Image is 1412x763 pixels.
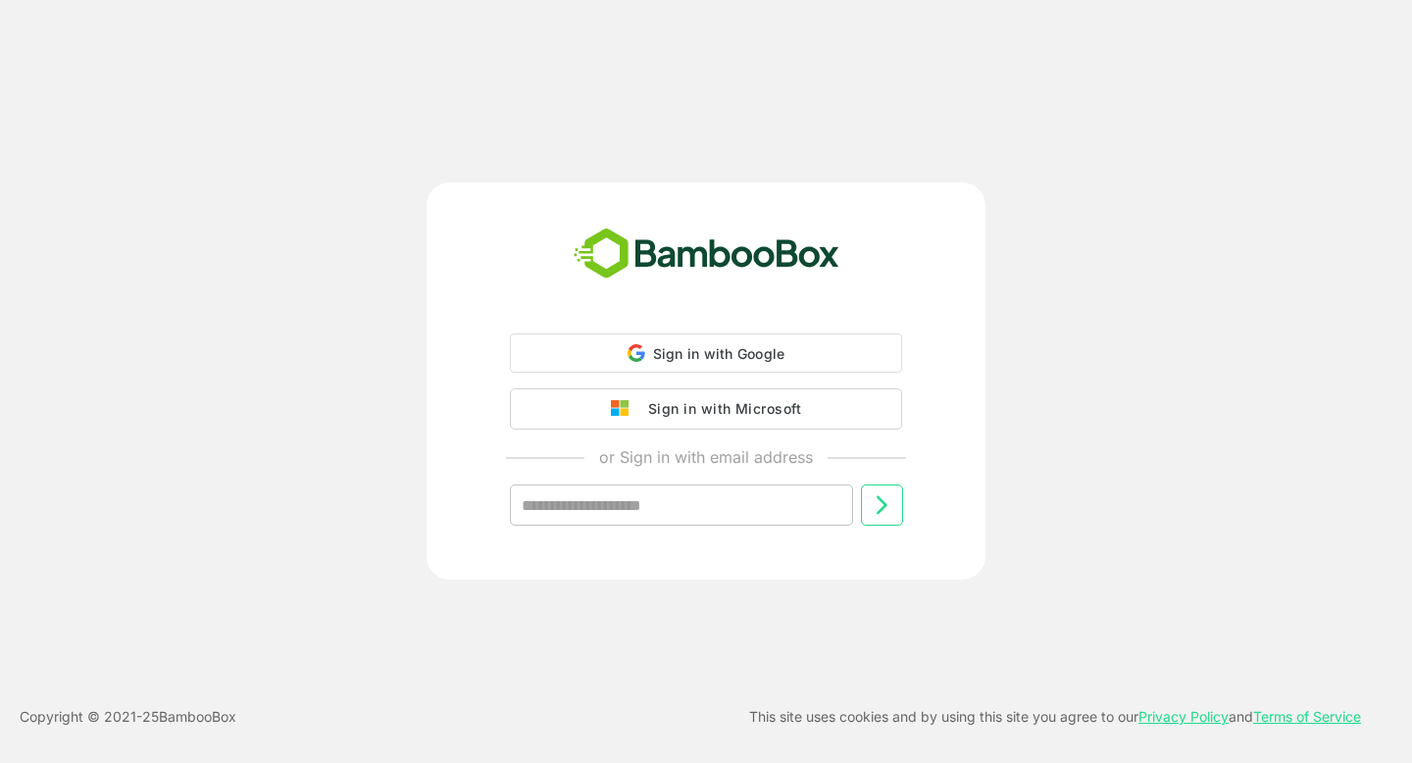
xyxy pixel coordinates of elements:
[510,333,902,373] div: Sign in with Google
[599,445,813,469] p: or Sign in with email address
[611,400,638,418] img: google
[638,396,801,422] div: Sign in with Microsoft
[1253,708,1361,725] a: Terms of Service
[563,222,850,286] img: bamboobox
[510,388,902,430] button: Sign in with Microsoft
[1138,708,1229,725] a: Privacy Policy
[20,705,236,729] p: Copyright © 2021- 25 BambooBox
[653,345,785,362] span: Sign in with Google
[749,705,1361,729] p: This site uses cookies and by using this site you agree to our and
